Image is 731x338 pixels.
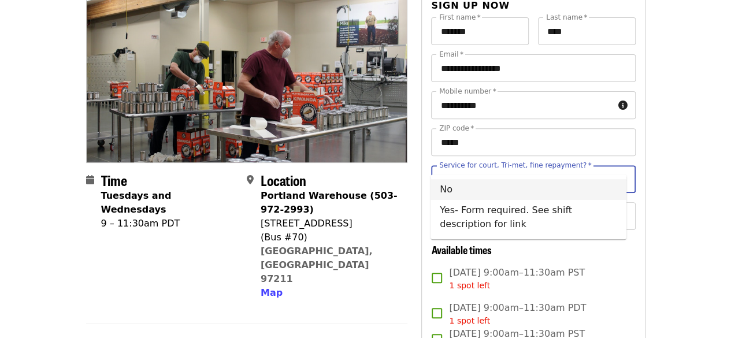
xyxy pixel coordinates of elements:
label: Mobile number [439,88,496,95]
span: [DATE] 9:00am–11:30am PDT [449,301,586,327]
div: 9 – 11:30am PDT [101,217,238,231]
span: [DATE] 9:00am–11:30am PST [449,266,585,292]
a: [GEOGRAPHIC_DATA], [GEOGRAPHIC_DATA] 97211 [261,246,373,284]
span: Location [261,170,306,190]
span: 1 spot left [449,316,490,325]
span: Time [101,170,127,190]
strong: Portland Warehouse (503-972-2993) [261,190,398,215]
label: ZIP code [439,125,474,132]
label: Email [439,51,463,58]
i: circle-info icon [618,100,628,111]
span: Map [261,287,283,298]
span: Available times [431,242,491,257]
li: No [431,179,626,200]
i: calendar icon [86,174,94,185]
input: Email [431,54,635,82]
input: Mobile number [431,91,613,119]
input: ZIP code [431,128,635,156]
label: Last name [546,14,587,21]
label: First name [439,14,481,21]
button: Map [261,286,283,300]
div: (Bus #70) [261,231,398,244]
i: map-marker-alt icon [247,174,254,185]
button: Clear [600,171,617,187]
button: Close [615,171,632,187]
div: [STREET_ADDRESS] [261,217,398,231]
strong: Tuesdays and Wednesdays [101,190,172,215]
label: Service for court, Tri-met, fine repayment? [439,162,592,169]
li: Yes- Form required. See shift description for link [431,200,626,235]
input: First name [431,17,529,45]
input: Last name [538,17,636,45]
span: 1 spot left [449,281,490,290]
